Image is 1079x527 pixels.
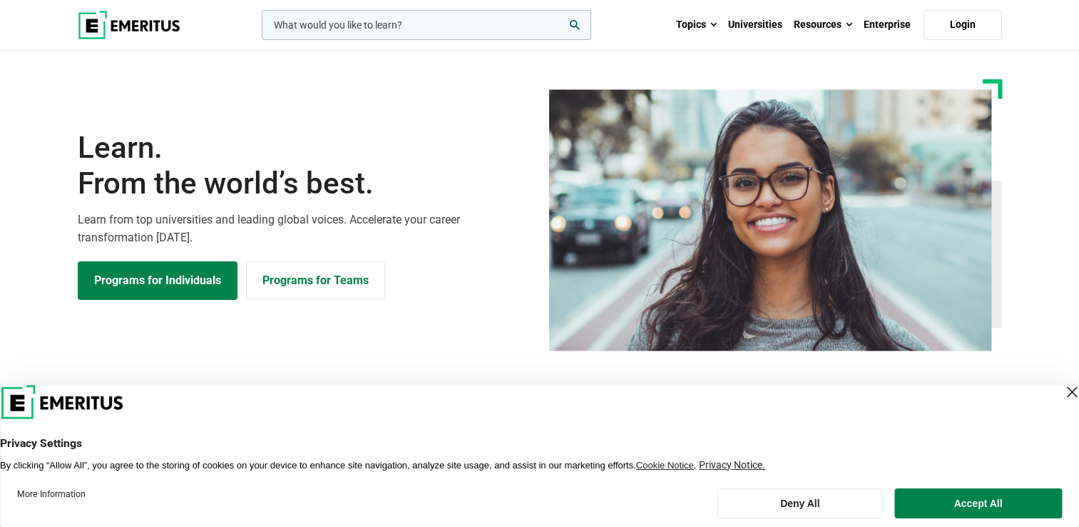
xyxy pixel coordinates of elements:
[78,166,531,201] span: From the world’s best.
[549,89,992,351] img: Learn from the world's best
[262,10,591,40] input: woocommerce-product-search-field-0
[78,261,237,300] a: Explore Programs
[246,261,385,300] a: Explore for Business
[78,130,531,202] h1: Learn.
[78,211,531,247] p: Learn from top universities and leading global voices. Accelerate your career transformation [DATE].
[924,10,1002,40] a: Login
